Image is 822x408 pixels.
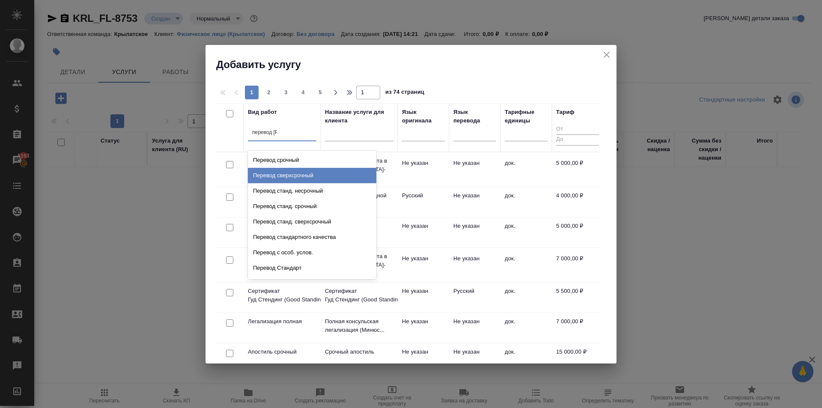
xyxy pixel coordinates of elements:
[398,343,449,373] td: Не указан
[453,108,496,125] div: Язык перевода
[248,287,316,304] p: Сертификат Гуд Стендинг (Good Standin...
[385,87,424,99] span: из 74 страниц
[262,86,276,99] button: 2
[500,155,552,185] td: док.
[248,152,376,168] div: Перевод срочный
[248,183,376,199] div: Перевод станд. несрочный
[552,217,603,247] td: 5 000,00 ₽
[398,283,449,313] td: Не указан
[398,187,449,217] td: Русский
[500,250,552,280] td: док.
[262,88,276,97] span: 2
[552,187,603,217] td: 4 000,00 ₽
[248,214,376,229] div: Перевод станд. сверхсрочный
[552,283,603,313] td: 5 500,00 ₽
[552,250,603,280] td: 7 000,00 ₽
[600,48,613,61] button: close
[398,313,449,343] td: Не указан
[449,250,500,280] td: Не указан
[398,155,449,185] td: Не указан
[248,168,376,183] div: Перевод сверхсрочный
[248,260,376,276] div: Перевод Стандарт
[296,86,310,99] button: 4
[449,343,500,373] td: Не указан
[505,108,548,125] div: Тарифные единицы
[248,229,376,245] div: Перевод стандартного качества
[500,283,552,313] td: док.
[296,88,310,97] span: 4
[449,187,500,217] td: Не указан
[313,86,327,99] button: 5
[500,217,552,247] td: док.
[325,317,393,334] p: Полная консульская легализация (Минюс...
[248,276,376,291] div: Письменный перевод срочный
[248,245,376,260] div: Перевод с особ. услов.
[248,199,376,214] div: Перевод станд. срочный
[449,217,500,247] td: Не указан
[398,250,449,280] td: Не указан
[552,313,603,343] td: 7 000,00 ₽
[325,287,393,304] p: Сертификат Гуд Стендинг (Good Standin...
[279,88,293,97] span: 3
[500,313,552,343] td: док.
[556,134,599,145] input: До
[216,58,616,71] h2: Добавить услугу
[449,283,500,313] td: Русский
[500,343,552,373] td: док.
[248,317,316,326] p: Легализация полная
[398,217,449,247] td: Не указан
[556,108,575,116] div: Тариф
[402,108,445,125] div: Язык оригинала
[279,86,293,99] button: 3
[556,124,599,135] input: От
[449,313,500,343] td: Не указан
[449,155,500,185] td: Не указан
[552,343,603,373] td: 15 000,00 ₽
[552,155,603,185] td: 5 000,00 ₽
[248,108,277,116] div: Вид работ
[313,88,327,97] span: 5
[248,348,316,356] p: Апостиль срочный
[325,348,393,356] p: Срочный апостиль
[325,108,393,125] div: Название услуги для клиента
[500,187,552,217] td: док.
